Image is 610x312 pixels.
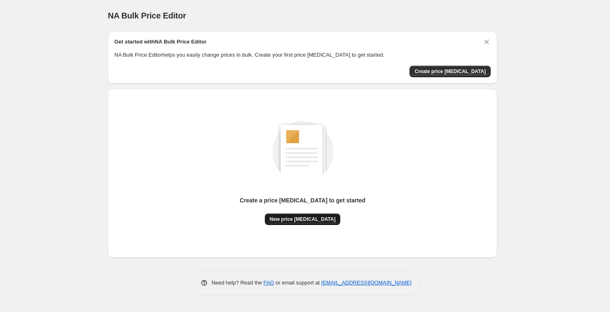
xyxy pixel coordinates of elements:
[240,196,366,204] p: Create a price [MEDICAL_DATA] to get started
[114,51,491,59] p: NA Bulk Price Editor helps you easily change prices in bulk. Create your first price [MEDICAL_DAT...
[108,11,186,20] span: NA Bulk Price Editor
[264,280,274,286] a: FAQ
[321,280,412,286] a: [EMAIL_ADDRESS][DOMAIN_NAME]
[270,216,336,223] span: New price [MEDICAL_DATA]
[265,213,341,225] button: New price [MEDICAL_DATA]
[212,280,264,286] span: Need help? Read the
[410,66,491,77] button: Create price change job
[114,38,207,46] h2: Get started with NA Bulk Price Editor
[274,280,321,286] span: or email support at
[414,68,486,75] span: Create price [MEDICAL_DATA]
[483,38,491,46] button: Dismiss card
